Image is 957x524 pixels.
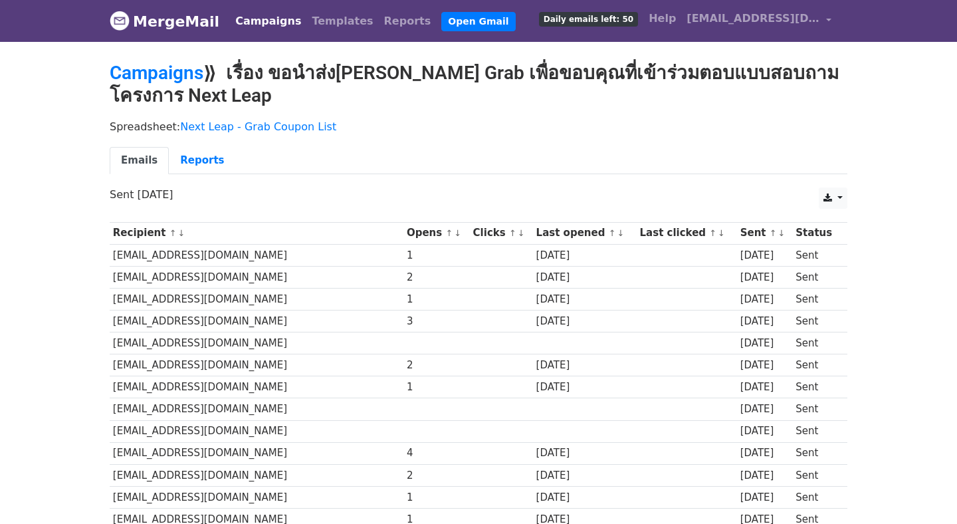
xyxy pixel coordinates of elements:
a: ↓ [177,228,185,238]
a: ↑ [509,228,516,238]
div: [DATE] [536,490,633,505]
div: [DATE] [536,248,633,263]
div: [DATE] [740,314,790,329]
a: ↓ [518,228,525,238]
td: Sent [793,398,841,420]
p: Sent [DATE] [110,188,847,201]
td: Sent [793,442,841,464]
p: Spreadsheet: [110,120,847,134]
a: ↑ [709,228,716,238]
td: [EMAIL_ADDRESS][DOMAIN_NAME] [110,332,403,354]
div: 2 [407,358,467,373]
td: Sent [793,376,841,398]
td: [EMAIL_ADDRESS][DOMAIN_NAME] [110,442,403,464]
td: [EMAIL_ADDRESS][DOMAIN_NAME] [110,398,403,420]
div: [DATE] [536,380,633,395]
th: Recipient [110,222,403,244]
div: 4 [407,446,467,461]
div: [DATE] [740,248,790,263]
td: [EMAIL_ADDRESS][DOMAIN_NAME] [110,266,403,288]
a: ↑ [169,228,177,238]
img: MergeMail logo [110,11,130,31]
td: [EMAIL_ADDRESS][DOMAIN_NAME] [110,464,403,486]
td: [EMAIL_ADDRESS][DOMAIN_NAME] [110,311,403,332]
div: [DATE] [740,292,790,307]
div: 3 [407,314,467,329]
a: Emails [110,147,169,174]
th: Sent [737,222,793,244]
a: Reports [379,8,437,35]
td: Sent [793,486,841,508]
td: Sent [793,288,841,310]
div: [DATE] [536,446,633,461]
a: Reports [169,147,235,174]
td: [EMAIL_ADDRESS][DOMAIN_NAME] [110,244,403,266]
td: Sent [793,464,841,486]
a: [EMAIL_ADDRESS][DOMAIN_NAME] [681,5,837,37]
a: Campaigns [110,62,203,84]
div: [DATE] [740,358,790,373]
a: MergeMail [110,7,219,35]
div: [DATE] [740,446,790,461]
div: 2 [407,468,467,483]
a: ↑ [770,228,777,238]
td: Sent [793,244,841,266]
th: Clicks [470,222,533,244]
td: Sent [793,266,841,288]
a: ↓ [778,228,786,238]
div: [DATE] [740,468,790,483]
div: [DATE] [536,358,633,373]
div: 1 [407,490,467,505]
div: 2 [407,270,467,285]
a: Templates [306,8,378,35]
td: [EMAIL_ADDRESS][DOMAIN_NAME] [110,486,403,508]
th: Last opened [533,222,637,244]
a: Daily emails left: 50 [534,5,643,32]
div: [DATE] [536,314,633,329]
h2: ⟫ เรื่อง ขอนำส่ง[PERSON_NAME] Grab เพื่อขอบคุณที่เข้าร่วมตอบแบบสอบถามโครงการ Next Leap [110,62,847,106]
td: Sent [793,354,841,376]
td: [EMAIL_ADDRESS][DOMAIN_NAME] [110,354,403,376]
div: [DATE] [740,336,790,351]
div: [DATE] [536,468,633,483]
a: ↓ [718,228,725,238]
div: [DATE] [740,490,790,505]
td: [EMAIL_ADDRESS][DOMAIN_NAME] [110,376,403,398]
div: 1 [407,380,467,395]
td: Sent [793,332,841,354]
th: Status [793,222,841,244]
div: [DATE] [740,402,790,417]
div: 1 [407,248,467,263]
a: ↑ [445,228,453,238]
a: Open Gmail [441,12,515,31]
a: ↓ [617,228,624,238]
a: ↓ [454,228,461,238]
td: Sent [793,311,841,332]
div: [DATE] [740,424,790,439]
div: [DATE] [536,270,633,285]
span: Daily emails left: 50 [539,12,638,27]
div: [DATE] [536,292,633,307]
span: [EMAIL_ADDRESS][DOMAIN_NAME] [687,11,819,27]
td: [EMAIL_ADDRESS][DOMAIN_NAME] [110,288,403,310]
td: [EMAIL_ADDRESS][DOMAIN_NAME] [110,420,403,442]
a: Campaigns [230,8,306,35]
div: 1 [407,292,467,307]
a: Next Leap - Grab Coupon List [180,120,336,133]
th: Opens [403,222,470,244]
th: Last clicked [637,222,737,244]
div: [DATE] [740,380,790,395]
a: Help [643,5,681,32]
td: Sent [793,420,841,442]
div: [DATE] [740,270,790,285]
a: ↑ [609,228,616,238]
